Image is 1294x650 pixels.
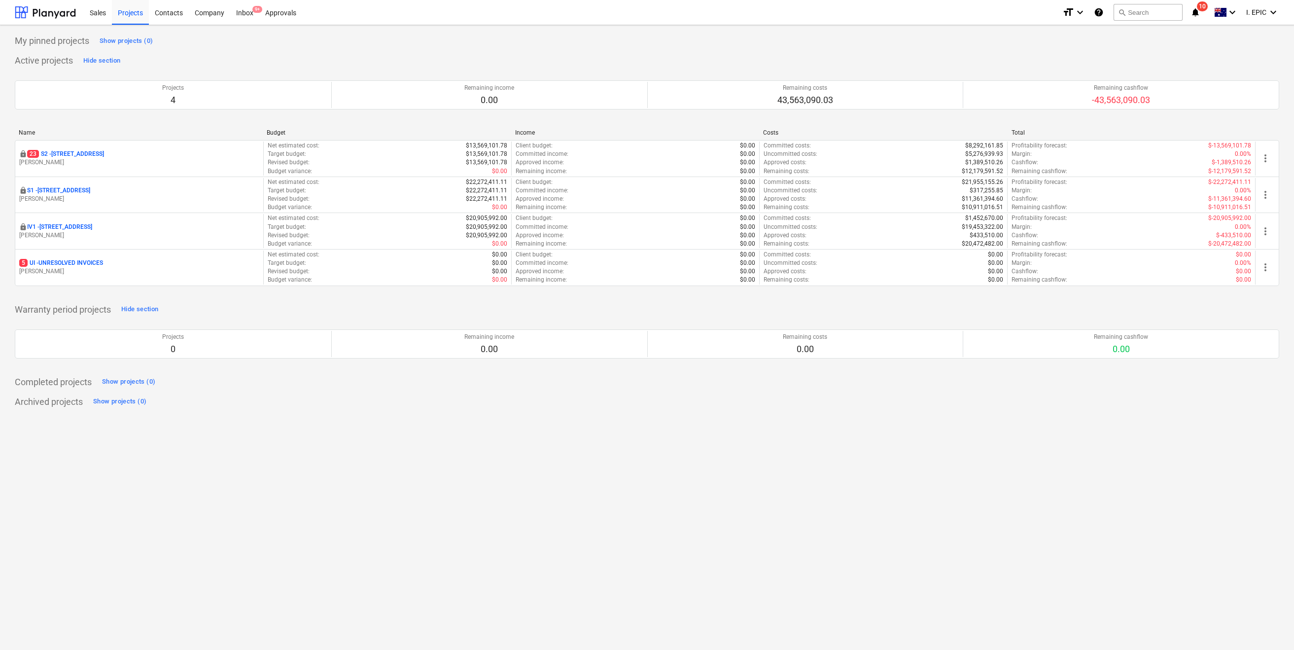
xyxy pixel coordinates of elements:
[764,167,809,176] p: Remaining costs :
[783,343,827,355] p: 0.00
[783,333,827,341] p: Remaining costs
[1114,4,1183,21] button: Search
[1012,214,1067,222] p: Profitability forecast :
[1236,251,1251,259] p: $0.00
[492,259,507,267] p: $0.00
[516,276,567,284] p: Remaining income :
[1267,6,1279,18] i: keyboard_arrow_down
[740,203,755,212] p: $0.00
[764,214,811,222] p: Committed costs :
[1012,251,1067,259] p: Profitability forecast :
[464,94,514,106] p: 0.00
[764,223,817,231] p: Uncommitted costs :
[268,214,319,222] p: Net estimated cost :
[15,55,73,67] p: Active projects
[466,158,507,167] p: $13,569,101.78
[1012,129,1252,136] div: Total
[764,195,806,203] p: Approved costs :
[464,84,514,92] p: Remaining income
[516,214,553,222] p: Client budget :
[764,142,811,150] p: Committed costs :
[970,186,1003,195] p: $317,255.85
[1208,142,1251,150] p: $-13,569,101.78
[965,214,1003,222] p: $1,452,670.00
[764,186,817,195] p: Uncommitted costs :
[962,240,1003,248] p: $20,472,482.00
[962,167,1003,176] p: $12,179,591.52
[1212,158,1251,167] p: $-1,389,510.26
[764,150,817,158] p: Uncommitted costs :
[1190,6,1200,18] i: notifications
[1235,150,1251,158] p: 0.00%
[268,251,319,259] p: Net estimated cost :
[740,158,755,167] p: $0.00
[740,150,755,158] p: $0.00
[516,150,568,158] p: Committed income :
[988,259,1003,267] p: $0.00
[121,304,158,315] div: Hide section
[1012,276,1067,284] p: Remaining cashflow :
[1094,333,1148,341] p: Remaining cashflow
[466,142,507,150] p: $13,569,101.78
[1208,203,1251,212] p: $-10,911,016.51
[492,251,507,259] p: $0.00
[1092,84,1150,92] p: Remaining cashflow
[1208,240,1251,248] p: $-20,472,482.00
[268,231,310,240] p: Revised budget :
[965,150,1003,158] p: $5,276,939.93
[19,186,259,203] div: S1 -[STREET_ADDRESS][PERSON_NAME]
[15,35,89,47] p: My pinned projects
[1092,94,1150,106] p: -43,563,090.03
[19,150,27,158] div: This project is confidential
[764,158,806,167] p: Approved costs :
[516,178,553,186] p: Client budget :
[516,142,553,150] p: Client budget :
[19,186,27,195] div: This project is confidential
[267,129,507,136] div: Budget
[764,240,809,248] p: Remaining costs :
[15,376,92,388] p: Completed projects
[962,178,1003,186] p: $21,955,155.26
[464,343,514,355] p: 0.00
[268,167,312,176] p: Budget variance :
[19,150,27,158] span: locked
[102,376,155,388] div: Show projects (0)
[1208,214,1251,222] p: $-20,905,992.00
[1012,142,1067,150] p: Profitability forecast :
[988,267,1003,276] p: $0.00
[15,396,83,408] p: Archived projects
[740,186,755,195] p: $0.00
[19,267,259,276] p: [PERSON_NAME]
[83,55,120,67] div: Hide section
[268,178,319,186] p: Net estimated cost :
[764,259,817,267] p: Uncommitted costs :
[740,251,755,259] p: $0.00
[515,129,755,136] div: Income
[740,142,755,150] p: $0.00
[1208,195,1251,203] p: $-11,361,394.60
[268,240,312,248] p: Budget variance :
[1012,178,1067,186] p: Profitability forecast :
[1216,231,1251,240] p: $-433,510.00
[492,167,507,176] p: $0.00
[492,267,507,276] p: $0.00
[970,231,1003,240] p: $433,510.00
[19,259,28,267] span: 5
[492,203,507,212] p: $0.00
[764,276,809,284] p: Remaining costs :
[19,231,259,240] p: [PERSON_NAME]
[464,333,514,341] p: Remaining income
[268,259,306,267] p: Target budget :
[252,6,262,13] span: 9+
[516,167,567,176] p: Remaining income :
[1012,195,1038,203] p: Cashflow :
[268,142,319,150] p: Net estimated cost :
[1259,152,1271,164] span: more_vert
[1012,259,1032,267] p: Margin :
[268,267,310,276] p: Revised budget :
[19,223,259,240] div: IV1 -[STREET_ADDRESS][PERSON_NAME]
[268,203,312,212] p: Budget variance :
[1118,8,1126,16] span: search
[777,94,833,106] p: 43,563,090.03
[162,84,184,92] p: Projects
